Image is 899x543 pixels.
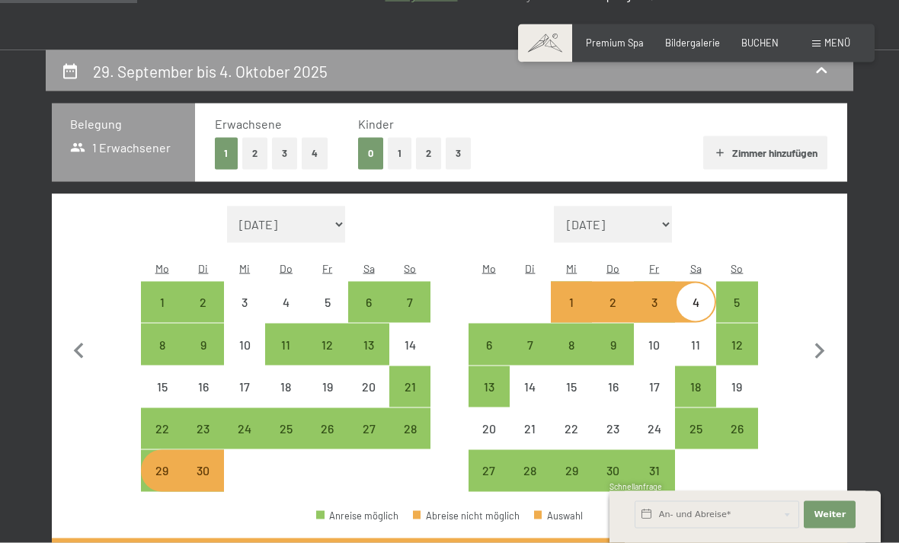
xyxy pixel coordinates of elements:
[183,450,224,491] div: Anreise möglich
[566,262,577,275] abbr: Mittwoch
[307,366,348,407] div: Anreise nicht möglich
[141,450,182,491] div: Anreise möglich
[552,423,590,461] div: 22
[183,366,224,407] div: Tue Sep 16 2025
[525,262,535,275] abbr: Dienstag
[677,296,715,334] div: 4
[718,381,756,419] div: 19
[307,324,348,365] div: Anreise möglich
[389,324,430,365] div: Anreise nicht möglich
[142,423,181,461] div: 22
[350,423,388,461] div: 27
[470,423,508,461] div: 20
[142,381,181,419] div: 15
[634,450,675,491] div: Anreise möglich
[389,282,430,323] div: Sun Sep 07 2025
[635,381,673,419] div: 17
[804,501,856,529] button: Weiter
[184,296,222,334] div: 2
[265,324,306,365] div: Anreise möglich
[731,262,743,275] abbr: Sonntag
[224,282,265,323] div: Wed Sep 03 2025
[552,381,590,419] div: 15
[716,408,757,449] div: Anreise möglich
[634,366,675,407] div: Fri Oct 17 2025
[634,282,675,323] div: Anreise möglich
[551,366,592,407] div: Wed Oct 15 2025
[551,450,592,491] div: Wed Oct 29 2025
[265,282,306,323] div: Thu Sep 04 2025
[634,408,675,449] div: Fri Oct 24 2025
[606,262,619,275] abbr: Donnerstag
[307,324,348,365] div: Fri Sep 12 2025
[552,465,590,503] div: 29
[634,282,675,323] div: Fri Oct 03 2025
[469,366,510,407] div: Anreise möglich
[552,296,590,334] div: 1
[265,366,306,407] div: Thu Sep 18 2025
[470,465,508,503] div: 27
[183,324,224,365] div: Tue Sep 09 2025
[718,339,756,377] div: 12
[675,366,716,407] div: Anreise möglich
[63,206,95,493] button: Vorheriger Monat
[634,450,675,491] div: Fri Oct 31 2025
[226,423,264,461] div: 24
[718,296,756,334] div: 5
[70,116,177,133] h3: Belegung
[348,366,389,407] div: Sat Sep 20 2025
[551,282,592,323] div: Anreise möglich
[239,262,250,275] abbr: Mittwoch
[675,324,716,365] div: Sat Oct 11 2025
[675,366,716,407] div: Sat Oct 18 2025
[551,324,592,365] div: Wed Oct 08 2025
[510,366,551,407] div: Tue Oct 14 2025
[592,366,633,407] div: Anreise nicht möglich
[716,282,757,323] div: Sun Oct 05 2025
[470,381,508,419] div: 13
[309,423,347,461] div: 26
[677,423,715,461] div: 25
[267,296,305,334] div: 4
[322,262,332,275] abbr: Freitag
[634,324,675,365] div: Anreise nicht möglich
[224,324,265,365] div: Wed Sep 10 2025
[267,381,305,419] div: 18
[551,282,592,323] div: Wed Oct 01 2025
[482,262,496,275] abbr: Montag
[510,450,551,491] div: Tue Oct 28 2025
[592,324,633,365] div: Thu Oct 09 2025
[391,339,429,377] div: 14
[741,37,779,49] span: BUCHEN
[267,339,305,377] div: 11
[634,408,675,449] div: Anreise nicht möglich
[703,136,827,170] button: Zimmer hinzufügen
[814,509,846,521] span: Weiter
[469,408,510,449] div: Anreise nicht möglich
[586,37,644,49] span: Premium Spa
[363,262,375,275] abbr: Samstag
[183,408,224,449] div: Anreise möglich
[389,408,430,449] div: Sun Sep 28 2025
[551,408,592,449] div: Anreise nicht möglich
[690,262,702,275] abbr: Samstag
[592,366,633,407] div: Thu Oct 16 2025
[348,408,389,449] div: Anreise möglich
[265,408,306,449] div: Anreise möglich
[224,282,265,323] div: Anreise nicht möglich
[649,262,659,275] abbr: Freitag
[593,296,632,334] div: 2
[677,381,715,419] div: 18
[391,423,429,461] div: 28
[592,450,633,491] div: Thu Oct 30 2025
[389,282,430,323] div: Anreise möglich
[142,296,181,334] div: 1
[469,324,510,365] div: Mon Oct 06 2025
[183,366,224,407] div: Anreise nicht möglich
[226,381,264,419] div: 17
[141,450,182,491] div: Mon Sep 29 2025
[511,339,549,377] div: 7
[716,324,757,365] div: Sun Oct 12 2025
[416,138,441,169] button: 2
[142,465,181,503] div: 29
